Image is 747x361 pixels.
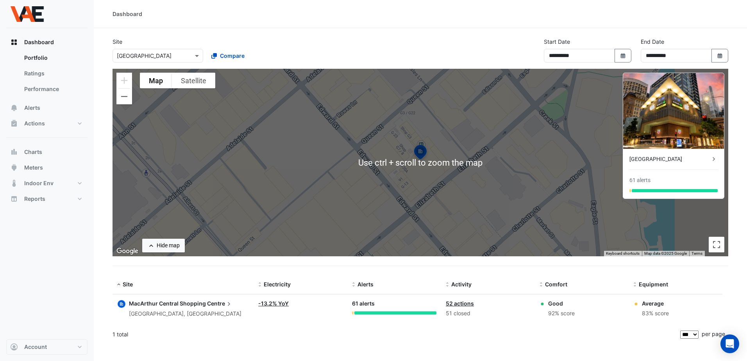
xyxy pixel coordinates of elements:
[6,34,88,50] button: Dashboard
[10,164,18,172] app-icon: Meters
[24,195,45,203] span: Reports
[24,38,54,46] span: Dashboard
[24,164,43,172] span: Meters
[172,73,215,88] button: Show satellite imagery
[717,52,724,59] fa-icon: Select Date
[114,246,140,256] img: Google
[10,120,18,127] app-icon: Actions
[206,49,250,63] button: Compare
[644,251,687,256] span: Map data ©2025 Google
[24,179,54,187] span: Indoor Env
[129,300,206,307] span: MacArthur Central Shopping
[18,66,88,81] a: Ratings
[6,191,88,207] button: Reports
[10,148,18,156] app-icon: Charts
[113,325,679,344] div: 1 total
[6,144,88,160] button: Charts
[6,50,88,100] div: Dashboard
[10,38,18,46] app-icon: Dashboard
[720,334,739,353] div: Open Intercom Messenger
[113,38,122,46] label: Site
[18,50,88,66] a: Portfolio
[24,148,42,156] span: Charts
[357,281,373,288] span: Alerts
[6,339,88,355] button: Account
[629,176,650,184] div: 61 alerts
[220,52,245,60] span: Compare
[6,116,88,131] button: Actions
[702,331,725,337] span: per page
[545,281,567,288] span: Comfort
[140,73,172,88] button: Show street map
[24,104,40,112] span: Alerts
[412,144,429,163] img: site-pin-selected.svg
[116,73,132,88] button: Zoom in
[451,281,472,288] span: Activity
[548,299,575,307] div: Good
[10,195,18,203] app-icon: Reports
[6,100,88,116] button: Alerts
[629,155,710,163] div: [GEOGRAPHIC_DATA]
[642,299,669,307] div: Average
[6,160,88,175] button: Meters
[641,38,664,46] label: End Date
[606,251,640,256] button: Keyboard shortcuts
[24,120,45,127] span: Actions
[623,73,724,149] img: MacArthur Central Shopping Centre
[9,6,45,22] img: Company Logo
[10,179,18,187] app-icon: Indoor Env
[129,309,241,318] div: [GEOGRAPHIC_DATA], [GEOGRAPHIC_DATA]
[18,81,88,97] a: Performance
[544,38,570,46] label: Start Date
[10,104,18,112] app-icon: Alerts
[258,300,289,307] a: -13.2% YoY
[113,10,142,18] div: Dashboard
[639,281,668,288] span: Equipment
[446,309,530,318] div: 51 closed
[123,281,133,288] span: Site
[116,89,132,104] button: Zoom out
[207,299,233,308] span: Centre
[548,309,575,318] div: 92% score
[352,299,436,308] div: 61 alerts
[642,309,669,318] div: 83% score
[114,246,140,256] a: Open this area in Google Maps (opens a new window)
[6,175,88,191] button: Indoor Env
[157,241,180,250] div: Hide map
[446,300,474,307] a: 52 actions
[709,237,724,252] button: Toggle fullscreen view
[24,343,47,351] span: Account
[620,52,627,59] fa-icon: Select Date
[692,251,702,256] a: Terms (opens in new tab)
[142,239,185,252] button: Hide map
[264,281,291,288] span: Electricity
